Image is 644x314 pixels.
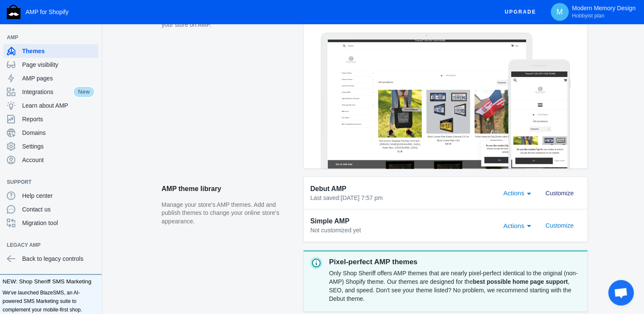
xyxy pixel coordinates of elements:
[321,32,533,168] img: Laptop frame
[86,36,100,39] button: Add a sales channel
[503,220,535,230] mat-select: Actions
[26,9,69,15] span: AMP for Shopify
[345,304,364,311] span: $30.99
[3,126,98,140] a: Domains
[148,149,277,290] img: Free Grocery Shopping Tote Bag 13x19 inch - Hasbrouck Heights Frame Shop - Giveaway
[538,218,580,233] button: Customize
[473,278,568,285] strong: best possible home page support
[79,124,108,133] span: All products
[132,114,135,123] span: +
[22,47,95,55] span: Themes
[329,267,581,305] div: Only Shop Sheriff offers AMP themes that are nearly pixel-perfect identical to the original (non-...
[572,5,635,19] p: Modern Memory Design
[503,189,524,197] span: Actions
[22,191,95,200] span: Help center
[135,120,277,132] h1: All products
[86,243,100,247] button: Add a sales channel
[22,115,95,123] span: Reports
[3,153,98,167] a: Account
[22,156,95,164] span: Account
[310,216,349,226] span: Simple AMP
[608,280,634,305] div: Open chat
[7,241,86,249] span: Legacy AMP
[3,216,98,230] a: Migration tool
[42,166,135,184] a: Upload Photo & Frame
[132,152,135,160] span: +
[22,254,95,263] span: Back to legacy controls
[22,128,95,137] span: Domains
[572,12,604,19] span: Hobbyist plan
[6,120,164,137] nav: You are here
[538,222,580,228] a: Customize
[508,59,570,168] img: Mobile frame
[310,226,494,235] div: Not customized yet
[72,124,75,133] span: ›
[162,201,295,226] p: Manage your store's AMP themes. Add and publish themes to change your online store's appearance.
[42,147,135,165] button: Framed Art
[538,189,580,196] a: Customize
[341,103,344,112] span: ›
[132,96,135,104] span: +
[22,101,95,110] span: Learn about AMP
[290,149,419,278] img: Black License Plate Frames Universal US Car Black License Plate 12x6 - Modern Memory Design Pictu...
[3,44,98,58] a: Themes
[162,177,295,201] h2: AMP theme library
[22,74,95,83] span: AMP pages
[73,86,95,98] span: New
[310,194,494,203] div: Last saved:
[22,219,95,227] span: Migration tool
[42,241,135,259] a: Art Consultancy Services
[6,192,79,271] img: Free Grocery Shopping Tote Bag 13x19 inch - Hasbrouck Heights Frame Shop - Giveaway
[432,149,561,278] img: Polish american flag polka flaga poland flag
[22,60,95,69] span: Page visibility
[7,33,86,42] span: AMP
[3,85,98,99] a: IntegrationsNew
[42,203,135,222] a: About us
[348,103,377,112] span: All products
[332,105,337,110] a: Home
[59,45,112,66] img: image
[63,126,68,131] a: Home
[498,4,543,20] button: Upgrade
[503,222,524,229] span: Actions
[505,4,536,20] span: Upgrade
[3,252,98,265] a: Back to legacy controls
[22,88,73,96] span: Integrations
[3,112,98,126] a: Reports
[329,257,581,267] p: Pixel-perfect AMP themes
[310,184,346,194] span: Debut AMP
[294,283,415,301] a: Black License Plate Frames Universal US Car Black License Plate 12x6
[538,186,580,201] button: Customize
[538,16,561,22] a: Cart
[132,190,135,198] span: +
[86,180,100,184] button: Add a sales channel
[551,16,561,22] span: Cart
[42,222,135,240] a: Our Work
[503,187,535,197] mat-select: Actions
[3,71,98,85] a: AMP pages
[7,5,20,19] img: Shop Sheriff Logo
[22,205,95,214] span: Contact us
[3,58,98,71] a: Page visibility
[545,222,573,229] span: Customize
[3,203,98,216] a: Contact us
[57,12,148,27] input: Search
[42,91,135,109] button: Frame Sizes
[545,190,573,197] span: Customize
[3,140,98,153] a: Settings
[42,128,135,146] button: Custom Frames
[434,283,558,301] a: Polish American Flag Double sided Polska flag Poland Flaga
[7,178,86,186] span: Support
[148,99,561,115] nav: You are here
[341,194,383,201] span: [DATE] 7:57 pm
[42,50,95,71] img: image
[92,192,165,265] img: Black License Plate Frames Universal US Car Black License Plate 12x6 - Modern Memory Design Pictu...
[132,133,135,141] span: +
